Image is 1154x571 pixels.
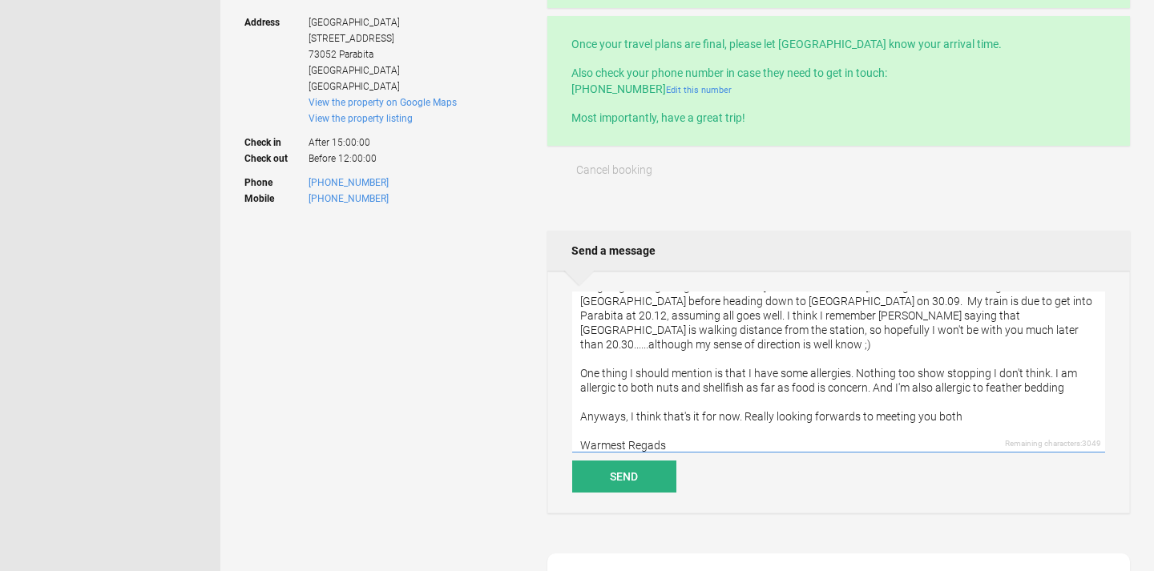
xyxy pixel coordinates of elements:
[244,14,309,94] strong: Address
[571,110,1106,126] p: Most importantly, have a great trip!
[309,97,457,108] a: View the property on Google Maps
[309,113,413,124] a: View the property listing
[571,65,1106,97] p: Also check your phone number in case they need to get in touch: [PHONE_NUMBER]
[244,175,309,191] strong: Phone
[309,127,457,151] span: After 15:00:00
[547,154,682,186] button: Cancel booking
[547,231,1130,271] h2: Send a message
[309,193,389,204] a: [PHONE_NUMBER]
[576,163,652,176] span: Cancel booking
[666,85,732,95] a: Edit this number
[244,191,309,207] strong: Mobile
[309,177,389,188] a: [PHONE_NUMBER]
[309,49,337,60] span: 73052
[572,460,676,493] button: Send
[244,151,309,167] strong: Check out
[339,49,373,60] span: Parabita
[244,127,309,151] strong: Check in
[571,36,1106,52] p: Once your travel plans are final, please let [GEOGRAPHIC_DATA] know your arrival time.
[309,151,457,167] span: Before 12:00:00
[309,81,400,92] span: [GEOGRAPHIC_DATA]
[309,33,394,44] span: [STREET_ADDRESS]
[309,65,400,76] span: [GEOGRAPHIC_DATA]
[309,17,400,28] span: [GEOGRAPHIC_DATA]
